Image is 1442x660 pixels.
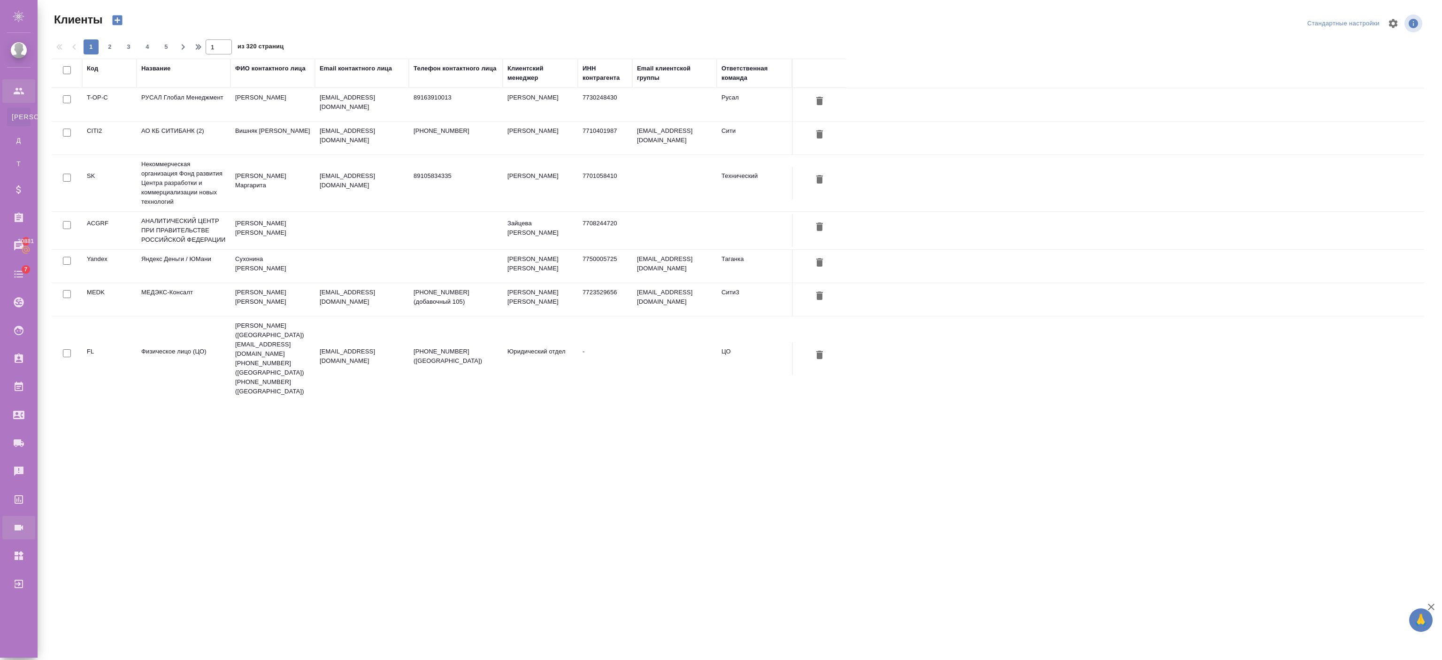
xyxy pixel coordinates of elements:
button: Удалить [812,219,828,236]
span: Посмотреть информацию [1404,15,1424,32]
div: ИНН контрагента [583,64,628,83]
a: Т [7,154,31,173]
p: [EMAIL_ADDRESS][DOMAIN_NAME] [320,126,404,145]
div: Телефон контактного лица [414,64,497,73]
p: [EMAIL_ADDRESS][DOMAIN_NAME] [320,347,404,366]
td: [PERSON_NAME] [PERSON_NAME] [230,214,315,247]
td: 7708244720 [578,214,632,247]
button: Удалить [812,93,828,110]
td: Таганка [717,250,792,283]
div: Email клиентской группы [637,64,712,83]
span: из 320 страниц [238,41,284,54]
td: 7723529656 [578,283,632,316]
td: АО КБ СИТИБАНК (2) [137,122,230,154]
td: [EMAIL_ADDRESS][DOMAIN_NAME] [632,283,717,316]
td: FL [82,342,137,375]
td: [EMAIL_ADDRESS][DOMAIN_NAME] [632,122,717,154]
button: Удалить [812,288,828,305]
td: Сити [717,122,792,154]
td: Зайцева [PERSON_NAME] [503,214,578,247]
td: Некоммерческая организация Фонд развития Центра разработки и коммерциализации новых технологий [137,155,230,211]
p: [PHONE_NUMBER] ([GEOGRAPHIC_DATA]) [414,347,498,366]
p: 89163910013 [414,93,498,102]
button: Удалить [812,254,828,272]
td: [PERSON_NAME] ([GEOGRAPHIC_DATA]) [EMAIL_ADDRESS][DOMAIN_NAME] [PHONE_NUMBER] ([GEOGRAPHIC_DATA])... [230,316,315,401]
td: Сити3 [717,283,792,316]
a: 30881 [2,234,35,258]
td: Yandex [82,250,137,283]
td: [PERSON_NAME] [503,88,578,121]
td: Сухонина [PERSON_NAME] [230,250,315,283]
p: [PHONE_NUMBER] (добавочный 105) [414,288,498,307]
td: - [578,342,632,375]
button: 3 [121,39,136,54]
p: [EMAIL_ADDRESS][DOMAIN_NAME] [320,288,404,307]
button: 🙏 [1409,608,1433,632]
td: Русал [717,88,792,121]
td: CITI2 [82,122,137,154]
button: Удалить [812,171,828,189]
td: 7701058410 [578,167,632,200]
button: 2 [102,39,117,54]
td: [PERSON_NAME] [PERSON_NAME] [503,283,578,316]
button: Удалить [812,347,828,364]
p: 89105834335 [414,171,498,181]
button: 4 [140,39,155,54]
button: 5 [159,39,174,54]
td: MEDK [82,283,137,316]
div: split button [1305,16,1382,31]
td: SK [82,167,137,200]
span: 2 [102,42,117,52]
span: Д [12,136,26,145]
td: 7750005725 [578,250,632,283]
p: [PHONE_NUMBER] [414,126,498,136]
span: 4 [140,42,155,52]
td: [PERSON_NAME] [503,122,578,154]
span: 7 [18,265,33,274]
div: Код [87,64,98,73]
td: 7730248430 [578,88,632,121]
span: 30881 [12,237,39,246]
a: 7 [2,262,35,286]
td: [PERSON_NAME] [PERSON_NAME] [503,250,578,283]
span: 3 [121,42,136,52]
div: Клиентский менеджер [507,64,573,83]
td: [EMAIL_ADDRESS][DOMAIN_NAME] [632,250,717,283]
p: [EMAIL_ADDRESS][DOMAIN_NAME] [320,93,404,112]
span: 5 [159,42,174,52]
span: [PERSON_NAME] [12,112,26,122]
td: [PERSON_NAME] Маргарита [230,167,315,200]
td: [PERSON_NAME] [503,167,578,200]
td: T-OP-C [82,88,137,121]
td: Физическое лицо (ЦО) [137,342,230,375]
td: Вишняк [PERSON_NAME] [230,122,315,154]
td: Яндекс Деньги / ЮМани [137,250,230,283]
div: ФИО контактного лица [235,64,306,73]
div: Ответственная команда [721,64,787,83]
p: [EMAIL_ADDRESS][DOMAIN_NAME] [320,171,404,190]
td: [PERSON_NAME] [PERSON_NAME] [230,283,315,316]
td: АНАЛИТИЧЕСКИЙ ЦЕНТР ПРИ ПРАВИТЕЛЬСТВЕ РОССИЙСКОЙ ФЕДЕРАЦИИ [137,212,230,249]
span: Клиенты [52,12,102,27]
div: Email контактного лица [320,64,392,73]
td: [PERSON_NAME] [230,88,315,121]
td: 7710401987 [578,122,632,154]
td: Юридический отдел [503,342,578,375]
span: Настроить таблицу [1382,12,1404,35]
span: Т [12,159,26,169]
td: ЦО [717,342,792,375]
button: Удалить [812,126,828,144]
span: 🙏 [1413,610,1429,630]
a: [PERSON_NAME] [7,107,31,126]
td: РУСАЛ Глобал Менеджмент [137,88,230,121]
td: Технический [717,167,792,200]
td: ACGRF [82,214,137,247]
a: Д [7,131,31,150]
div: Название [141,64,170,73]
button: Создать [106,12,129,28]
td: МЕДЭКС-Консалт [137,283,230,316]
